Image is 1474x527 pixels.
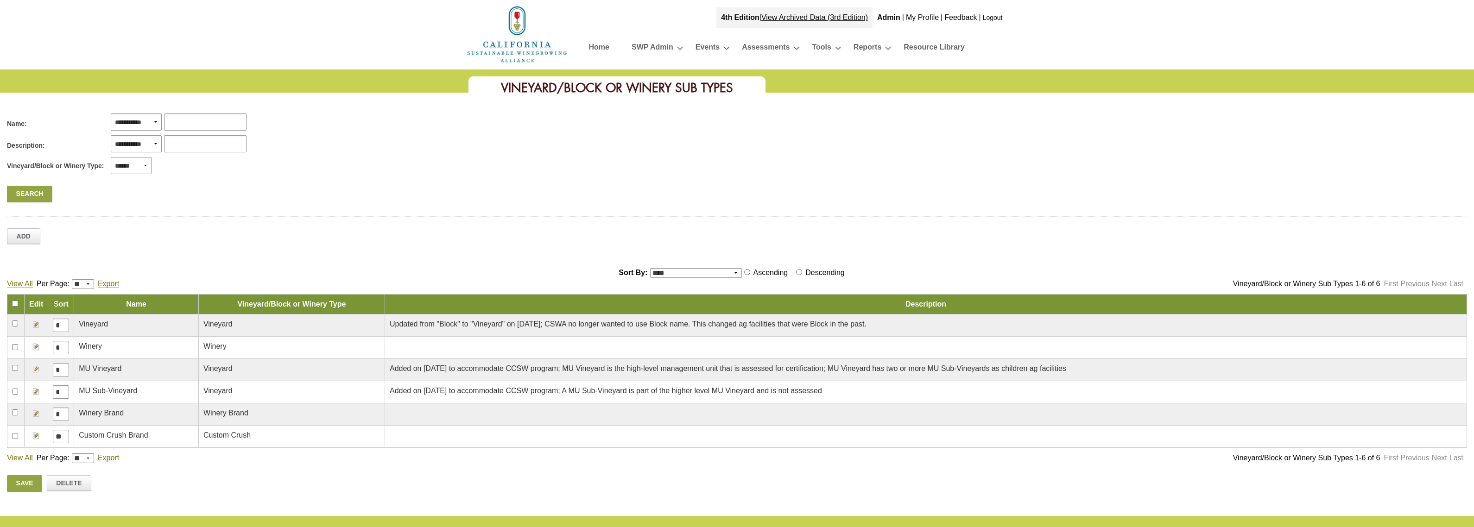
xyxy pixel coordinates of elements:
span: Vineyard/Block or Winery Sub Types 1-6 of 6 [1233,454,1380,462]
span: Winery [203,342,227,350]
div: | [940,7,943,28]
td: Vineyard [74,314,199,337]
a: Resource Library [904,41,965,57]
td: Winery Brand [74,403,199,426]
td: MU Vineyard [74,359,199,381]
div: | [901,7,905,28]
b: Admin [877,13,900,21]
td: Added on [DATE] to accommodate CCSW program; A MU Sub-Vineyard is part of the higher level MU Vin... [385,381,1467,403]
a: Search [7,186,52,202]
span: Per Page: [37,280,70,288]
span: Vineyard [203,387,233,395]
a: Export [98,280,119,288]
td: Edit [25,295,48,314]
a: My Profile [906,13,939,21]
a: Add [7,228,40,244]
label: Ascending [752,269,792,276]
a: View All [7,280,33,288]
a: Logout [983,14,1003,21]
a: Tools [812,41,831,57]
span: Vineyard [203,320,233,328]
img: logo_cswa2x.png [466,5,568,64]
td: Updated from "Block" to "Vineyard" on [DATE]; CSWA no longer wanted to use Block name. This chang... [385,314,1467,337]
a: View All [7,454,33,462]
td: Vineyard/Block or Winery Type [198,295,385,314]
img: Edit [32,365,40,373]
img: Edit [32,388,40,395]
a: Events [696,41,720,57]
a: Home [589,41,609,57]
td: Sort [48,295,74,314]
a: View Archived Data (3rd Edition) [761,13,868,21]
a: Export [98,454,119,462]
a: Assessments [742,41,790,57]
a: Previous [1401,454,1430,462]
strong: 4th Edition [721,13,759,21]
a: Feedback [944,13,977,21]
td: MU Sub-Vineyard [74,381,199,403]
a: Delete [47,475,91,491]
span: Vineyard/Block or Winery Sub Types 1-6 of 6 [1233,280,1380,288]
td: Winery [74,337,199,359]
td: Name [74,295,199,314]
label: Descending [803,269,848,276]
img: Edit [32,432,40,439]
a: Reports [854,41,881,57]
span: Vineyard/Block or Winery Type: [7,161,104,171]
div: | [978,7,982,28]
span: Vineyard/Block or Winery Sub Types [501,80,733,96]
img: Edit [32,343,40,351]
a: Home [466,30,568,38]
span: Per Page: [37,454,70,462]
a: Next [1432,454,1447,462]
a: Previous [1401,280,1430,288]
a: Save [7,475,42,492]
img: Edit [32,321,40,328]
td: Description [385,295,1467,314]
a: Next [1432,280,1447,288]
span: Sort By: [619,269,647,276]
td: Added on [DATE] to accommodate CCSW program; MU Vineyard is the high-level management unit that i... [385,359,1467,381]
a: SWP Admin [632,41,673,57]
img: Edit [32,410,40,417]
td: Custom Crush Brand [74,426,199,448]
span: Vineyard [203,364,233,372]
span: Custom Crush [203,431,251,439]
a: First [1384,454,1398,462]
a: Last [1449,280,1463,288]
span: Winery Brand [203,409,248,417]
div: | [716,7,873,28]
span: Name: [7,119,27,129]
span: Description: [7,141,45,151]
a: First [1384,280,1398,288]
a: Last [1449,454,1463,462]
